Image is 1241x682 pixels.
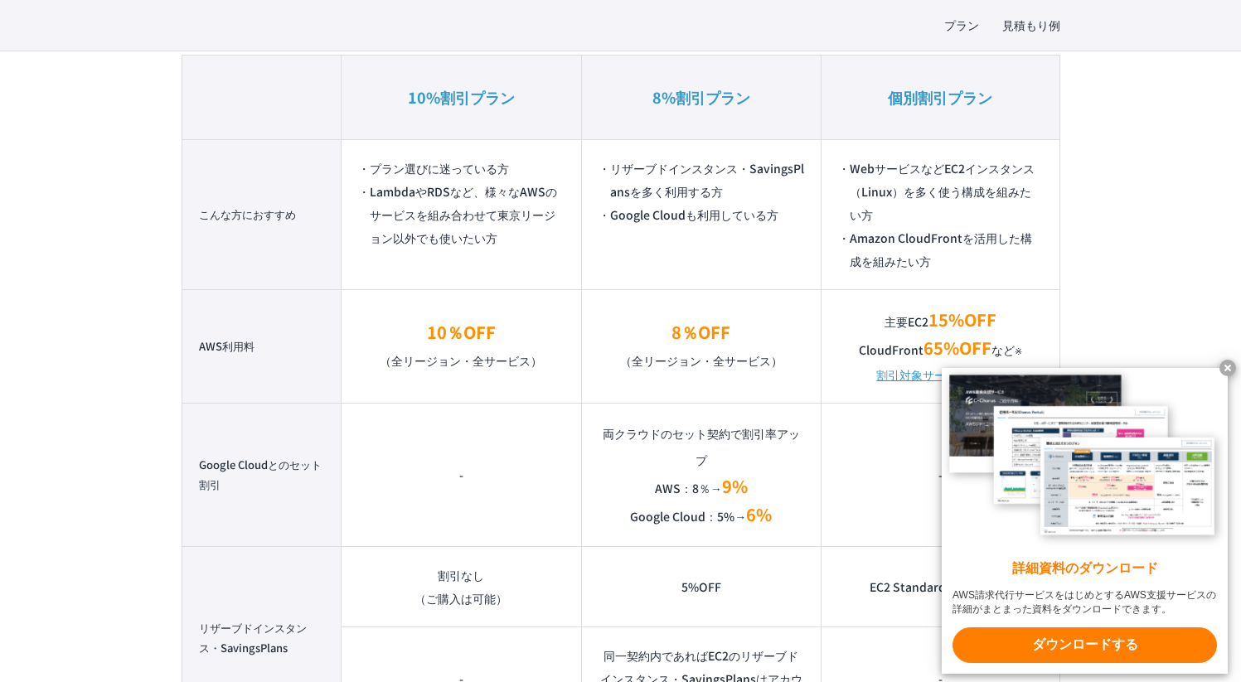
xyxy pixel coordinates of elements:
[182,139,342,289] th: こんな方におすすめ
[342,546,581,626] td: 割引なし （ご購入は可能）
[953,559,1217,578] x-t: 詳細資料のダウンロード
[1002,17,1060,34] a: 見積もり例
[1015,345,1022,357] small: ※
[888,86,992,108] em: 個別割引プラン
[599,319,804,374] p: （全リージョン・全サービス）
[944,17,979,34] a: プラン
[923,336,991,360] em: 65%OFF
[408,86,515,108] em: 10%割引プラン
[581,403,821,546] td: 両クラウドのセット契約で割引率アップ AWS：8％→ Google Cloud：5%→
[838,226,1042,273] li: Amazon CloudFrontを活用した構成を組みたい方
[876,363,1004,386] a: 割引対象サービス詳細＞
[427,320,496,344] em: 10％OFF
[953,627,1217,663] x-t: ダウンロードする
[822,546,1059,626] td: EC2 Standard RI 5%割引
[182,403,342,546] th: Google Cloudとのセット割引
[942,368,1228,674] a: 詳細資料のダウンロード AWS請求代行サービスをはじめとするAWS支援サービスの詳細がまとまった資料をダウンロードできます。 ダウンロードする
[822,403,1059,546] td: -
[928,307,996,331] em: 15%OFF
[358,180,564,249] li: LambdaやRDSなど、様々なAWSのサービスを組み合わせて東京リージョン以外でも使いたい方
[599,203,804,226] li: Google Cloudも利用している方
[838,307,1042,363] p: 主要EC2 CloudFront など
[358,157,564,180] li: プラン選びに迷っている方
[342,403,581,546] td: -
[358,319,564,374] p: （全リージョン・全サービス）
[182,289,342,403] th: AWS利用料
[599,157,804,203] li: リザーブドインスタンス・SavingsPlansを多く利用する方
[671,320,730,344] em: 8％OFF
[581,546,821,626] td: 5%OFF
[953,588,1217,617] x-t: AWS請求代行サービスをはじめとするAWS支援サービスの詳細がまとまった資料をダウンロードできます。
[722,474,748,498] em: 9%
[838,157,1042,226] li: WebサービスなどEC2インスタンス（Linux）を多く使う構成を組みたい方
[652,86,750,108] em: 8%割引プラン
[746,502,772,526] em: 6%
